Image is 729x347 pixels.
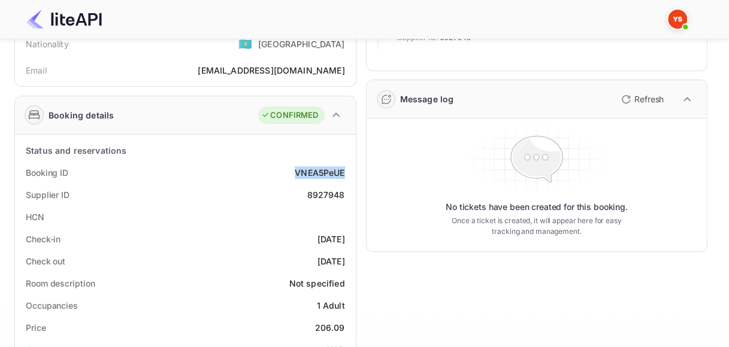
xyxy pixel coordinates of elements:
[315,321,345,334] div: 206.09
[317,255,345,267] div: [DATE]
[307,188,344,201] div: 8927948
[258,38,345,50] div: [GEOGRAPHIC_DATA]
[316,299,344,312] div: 1 Adult
[26,188,69,201] div: Supplier ID
[238,33,252,54] span: United States
[198,64,344,77] div: [EMAIL_ADDRESS][DOMAIN_NAME]
[289,277,345,290] div: Not specified
[26,38,69,50] div: Nationality
[26,64,47,77] div: Email
[26,233,61,245] div: Check-in
[26,255,65,267] div: Check out
[614,90,668,109] button: Refresh
[26,144,126,157] div: Status and reservations
[446,215,628,237] p: Once a ticket is created, it will appear here for easy tracking and management.
[261,109,318,121] div: CONFIRMED
[49,109,114,121] div: Booking details
[634,93,664,105] p: Refresh
[26,299,78,312] div: Occupancies
[446,201,628,213] p: No tickets have been created for this booking.
[400,93,454,105] div: Message log
[26,321,46,334] div: Price
[26,277,95,290] div: Room description
[668,10,687,29] img: Yandex Support
[317,233,345,245] div: [DATE]
[295,166,344,179] div: VNEA5PeUE
[26,166,68,179] div: Booking ID
[26,211,44,223] div: HCN
[26,10,102,29] img: LiteAPI Logo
